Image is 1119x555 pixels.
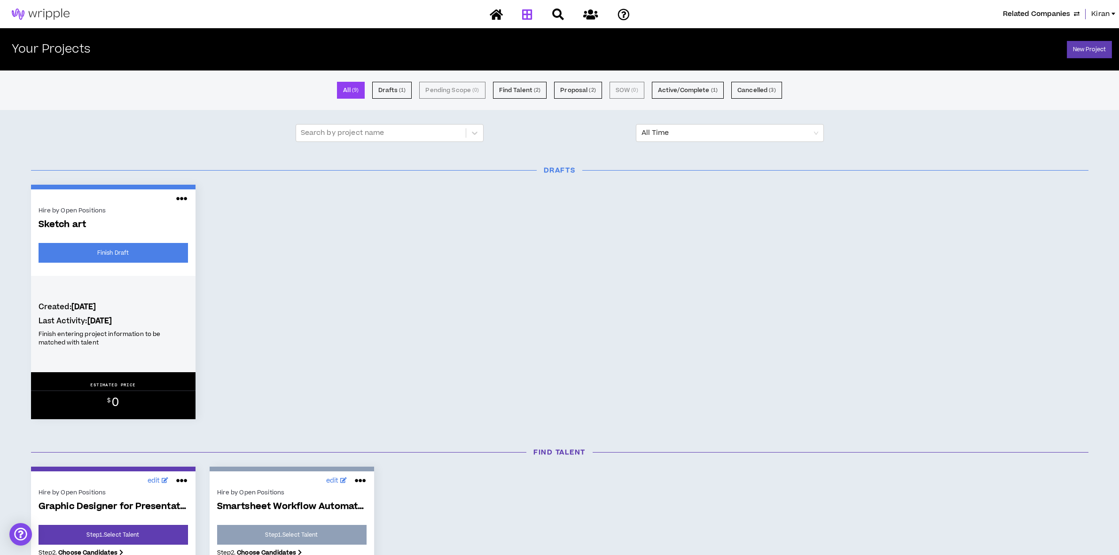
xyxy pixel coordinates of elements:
h3: Find Talent [24,447,1096,457]
a: edit [145,474,171,488]
a: Step1.Select Talent [39,525,188,545]
small: ( 2 ) [589,86,595,94]
small: ( 3 ) [769,86,775,94]
button: Proposal (2) [554,82,602,99]
button: Find Talent (2) [493,82,547,99]
span: Smartsheet Workflow Automations Expert [217,501,367,512]
span: edit [148,476,160,486]
div: Hire by Open Positions [217,488,367,497]
small: ( 0 ) [631,86,638,94]
small: ( 1 ) [399,86,406,94]
h3: Drafts [24,165,1096,175]
small: ( 2 ) [534,86,540,94]
b: [DATE] [71,302,96,312]
button: Pending Scope (0) [419,82,485,99]
div: Hire by Open Positions [39,488,188,497]
span: edit [326,476,339,486]
p: ESTIMATED PRICE [90,382,136,388]
button: Cancelled (3) [731,82,782,99]
h4: Created: [39,302,188,312]
span: Kiran [1091,9,1110,19]
span: Related Companies [1003,9,1070,19]
button: All (9) [337,82,365,99]
span: Sketch art [39,219,188,230]
div: Open Intercom Messenger [9,523,32,546]
p: Finish entering project information to be matched with talent [39,330,181,347]
button: Related Companies [1003,9,1080,19]
h4: Last Activity: [39,316,188,326]
a: edit [324,474,350,488]
span: All Time [642,125,818,141]
span: Graphic Designer for Presentations [39,501,188,512]
small: ( 9 ) [352,86,359,94]
a: Finish Draft [39,243,188,263]
sup: $ [107,397,110,405]
button: SOW (0) [610,82,644,99]
a: New Project [1067,41,1112,58]
button: Drafts (1) [372,82,412,99]
button: Active/Complete (1) [652,82,724,99]
b: [DATE] [87,316,112,326]
h2: Your Projects [12,43,90,56]
div: Hire by Open Positions [39,206,188,215]
span: 0 [112,394,119,411]
small: ( 0 ) [472,86,479,94]
small: ( 1 ) [711,86,718,94]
